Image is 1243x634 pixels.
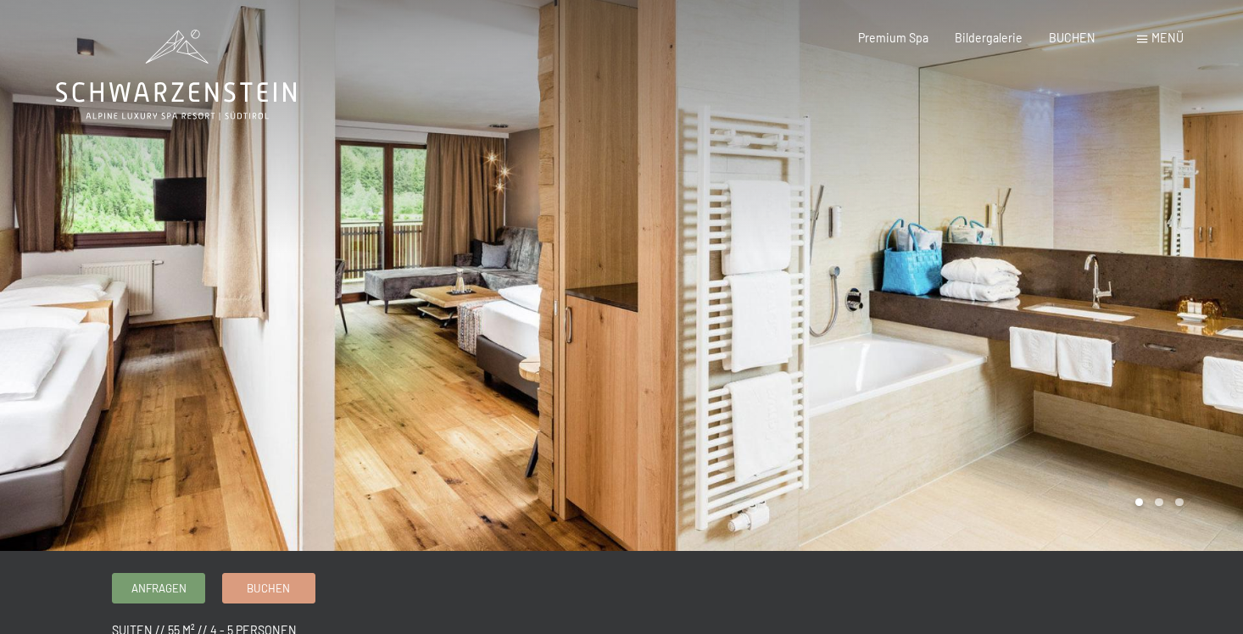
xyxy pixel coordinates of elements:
[1049,31,1095,45] a: BUCHEN
[955,31,1023,45] a: Bildergalerie
[1151,31,1184,45] span: Menü
[223,574,315,602] a: Buchen
[131,581,187,596] span: Anfragen
[113,574,204,602] a: Anfragen
[858,31,928,45] a: Premium Spa
[247,581,290,596] span: Buchen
